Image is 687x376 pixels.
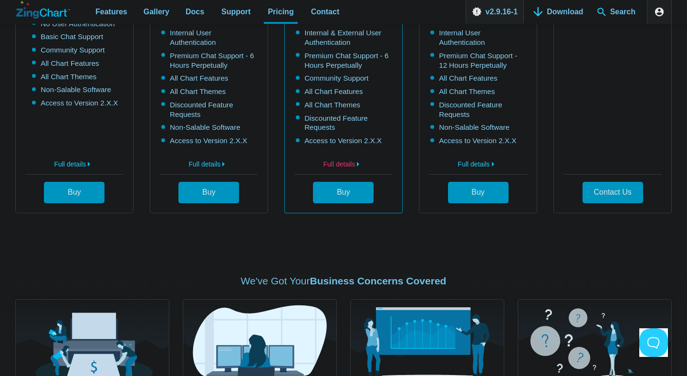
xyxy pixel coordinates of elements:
[448,182,509,203] a: Buy
[594,188,632,196] span: Contact Us
[430,87,527,96] li: All Chart Themes
[429,155,527,170] a: Full details
[32,45,118,55] li: Community Support
[16,1,70,19] a: ZingChart Logo. Click to return to the homepage
[296,114,393,133] li: Discounted Feature Requests
[32,32,118,42] li: Basic Chat Support
[337,188,350,196] span: Buy
[202,188,216,196] span: Buy
[32,98,118,108] li: Access to Version 2.X.X
[639,328,668,357] iframe: Toggle Customer Support
[294,155,393,170] a: Full details
[161,51,258,70] li: Premium Chat Support - 6 Hours Perpetually
[161,73,258,83] li: All Chart Features
[32,59,118,68] li: All Chart Features
[296,100,393,110] li: All Chart Themes
[268,5,293,18] span: Pricing
[186,5,204,18] span: Docs
[583,182,643,203] a: Contact Us
[296,136,393,146] li: Access to Version 2.X.X
[313,182,374,203] a: Buy
[160,155,258,170] a: Full details
[178,182,239,203] a: Buy
[430,51,527,70] li: Premium Chat Support - 12 Hours Perpetually
[430,100,527,119] li: Discounted Feature Requests
[15,274,672,287] h2: We've Got Your
[32,72,118,82] li: All Chart Themes
[430,123,527,132] li: Non-Salable Software
[161,123,258,132] li: Non-Salable Software
[296,51,393,70] li: Premium Chat Support - 6 Hours Perpetually
[221,5,250,18] span: Support
[296,28,393,47] li: Internal & External User Authentication
[161,136,258,146] li: Access to Version 2.X.X
[144,5,169,18] span: Gallery
[296,73,393,83] li: Community Support
[44,182,104,203] a: Buy
[161,28,258,47] li: Internal User Authentication
[25,155,124,170] a: Full details
[310,275,446,286] strong: Business Concerns Covered
[32,85,118,94] li: Non-Salable Software
[430,136,527,146] li: Access to Version 2.X.X
[430,73,527,83] li: All Chart Features
[296,87,393,96] li: All Chart Features
[430,28,527,47] li: Internal User Authentication
[311,5,340,18] span: Contact
[161,100,258,119] li: Discounted Feature Requests
[68,188,81,196] span: Buy
[95,5,127,18] span: Features
[161,87,258,96] li: All Chart Themes
[471,188,485,196] span: Buy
